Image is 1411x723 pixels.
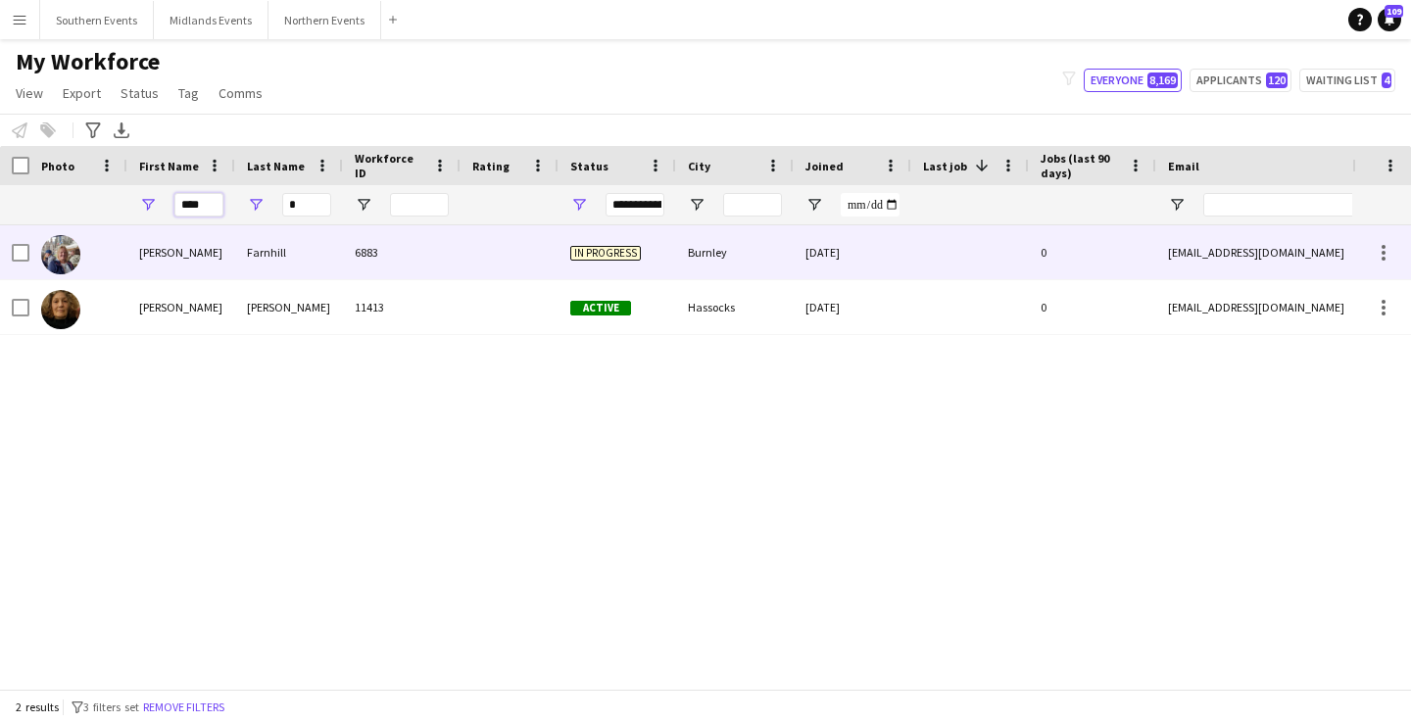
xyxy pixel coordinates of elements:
[1084,69,1182,92] button: Everyone8,169
[688,159,710,173] span: City
[1190,69,1291,92] button: Applicants120
[1378,8,1401,31] a: 109
[110,119,133,142] app-action-btn: Export XLSX
[247,159,305,173] span: Last Name
[121,84,159,102] span: Status
[1385,5,1403,18] span: 109
[81,119,105,142] app-action-btn: Advanced filters
[127,280,235,334] div: [PERSON_NAME]
[282,193,331,217] input: Last Name Filter Input
[676,225,794,279] div: Burnley
[1299,69,1395,92] button: Waiting list4
[154,1,268,39] button: Midlands Events
[570,196,588,214] button: Open Filter Menu
[41,159,74,173] span: Photo
[355,151,425,180] span: Workforce ID
[178,84,199,102] span: Tag
[841,193,900,217] input: Joined Filter Input
[1029,280,1156,334] div: 0
[570,246,641,261] span: In progress
[113,80,167,106] a: Status
[343,280,461,334] div: 11413
[1266,72,1288,88] span: 120
[41,235,80,274] img: Karen Farnhill
[570,301,631,315] span: Active
[1029,225,1156,279] div: 0
[139,196,157,214] button: Open Filter Menu
[676,280,794,334] div: Hassocks
[688,196,705,214] button: Open Filter Menu
[723,193,782,217] input: City Filter Input
[268,1,381,39] button: Northern Events
[390,193,449,217] input: Workforce ID Filter Input
[1168,196,1186,214] button: Open Filter Menu
[170,80,207,106] a: Tag
[805,159,844,173] span: Joined
[472,159,510,173] span: Rating
[1147,72,1178,88] span: 8,169
[219,84,263,102] span: Comms
[355,196,372,214] button: Open Filter Menu
[1041,151,1121,180] span: Jobs (last 90 days)
[923,159,967,173] span: Last job
[63,84,101,102] span: Export
[83,699,139,714] span: 3 filters set
[16,84,43,102] span: View
[139,697,228,718] button: Remove filters
[41,290,80,329] img: Karen Hancock
[805,196,823,214] button: Open Filter Menu
[1382,72,1391,88] span: 4
[16,47,160,76] span: My Workforce
[343,225,461,279] div: 6883
[174,193,223,217] input: First Name Filter Input
[55,80,109,106] a: Export
[139,159,199,173] span: First Name
[247,196,265,214] button: Open Filter Menu
[211,80,270,106] a: Comms
[794,225,911,279] div: [DATE]
[1168,159,1199,173] span: Email
[40,1,154,39] button: Southern Events
[127,225,235,279] div: [PERSON_NAME]
[8,80,51,106] a: View
[235,225,343,279] div: Farnhill
[794,280,911,334] div: [DATE]
[570,159,608,173] span: Status
[235,280,343,334] div: [PERSON_NAME]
